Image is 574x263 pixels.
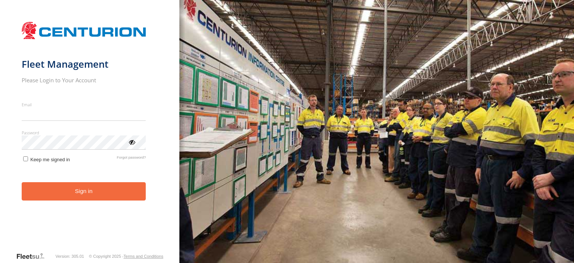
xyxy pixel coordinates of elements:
div: ViewPassword [128,138,135,146]
a: Visit our Website [16,253,50,260]
div: © Copyright 2025 - [89,254,163,259]
a: Terms and Conditions [124,254,163,259]
div: Version: 305.01 [56,254,84,259]
input: Keep me signed in [23,156,28,161]
h2: Please Login to Your Account [22,76,146,84]
form: main [22,18,158,252]
label: Email [22,102,146,107]
button: Sign in [22,182,146,201]
label: Password [22,130,146,135]
span: Keep me signed in [30,157,70,162]
h1: Fleet Management [22,58,146,70]
img: Centurion Transport [22,21,146,40]
a: Forgot password? [117,155,146,162]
